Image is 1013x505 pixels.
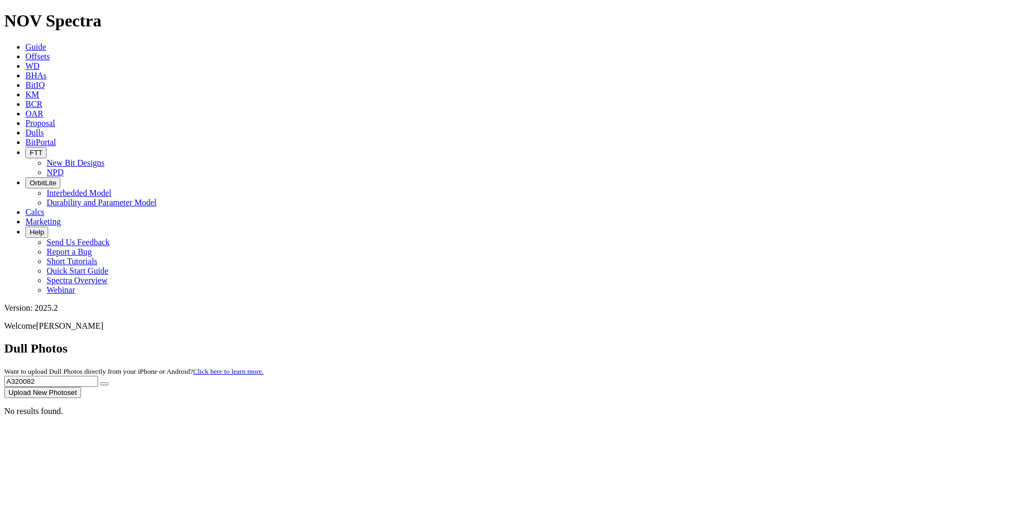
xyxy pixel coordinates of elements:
[47,285,75,294] a: Webinar
[25,217,61,226] a: Marketing
[47,188,111,197] a: Interbedded Model
[47,238,110,247] a: Send Us Feedback
[25,52,50,61] a: Offsets
[25,119,55,128] a: Proposal
[4,376,98,387] input: Search Serial Number
[36,321,103,330] span: [PERSON_NAME]
[4,367,263,375] small: Want to upload Dull Photos directly from your iPhone or Android?
[4,387,81,398] button: Upload New Photoset
[25,128,44,137] a: Dulls
[25,208,45,217] a: Calcs
[25,138,56,147] a: BitPortal
[4,407,1009,416] p: No results found.
[47,257,97,266] a: Short Tutorials
[25,227,48,238] button: Help
[47,168,64,177] a: NPD
[25,61,40,70] a: WD
[4,11,1009,31] h1: NOV Spectra
[25,147,47,158] button: FTT
[47,198,157,207] a: Durability and Parameter Model
[25,109,43,118] a: OAR
[4,341,1009,356] h2: Dull Photos
[25,42,46,51] a: Guide
[47,266,108,275] a: Quick Start Guide
[30,149,42,157] span: FTT
[30,179,56,187] span: OrbitLite
[47,276,108,285] a: Spectra Overview
[25,90,39,99] a: KM
[25,71,47,80] a: BHAs
[25,80,45,89] a: BitIQ
[4,303,1009,313] div: Version: 2025.2
[47,247,92,256] a: Report a Bug
[47,158,104,167] a: New Bit Designs
[25,100,42,109] a: BCR
[30,228,44,236] span: Help
[4,321,1009,331] p: Welcome
[25,177,60,188] button: OrbitLite
[193,367,264,375] a: Click here to learn more.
